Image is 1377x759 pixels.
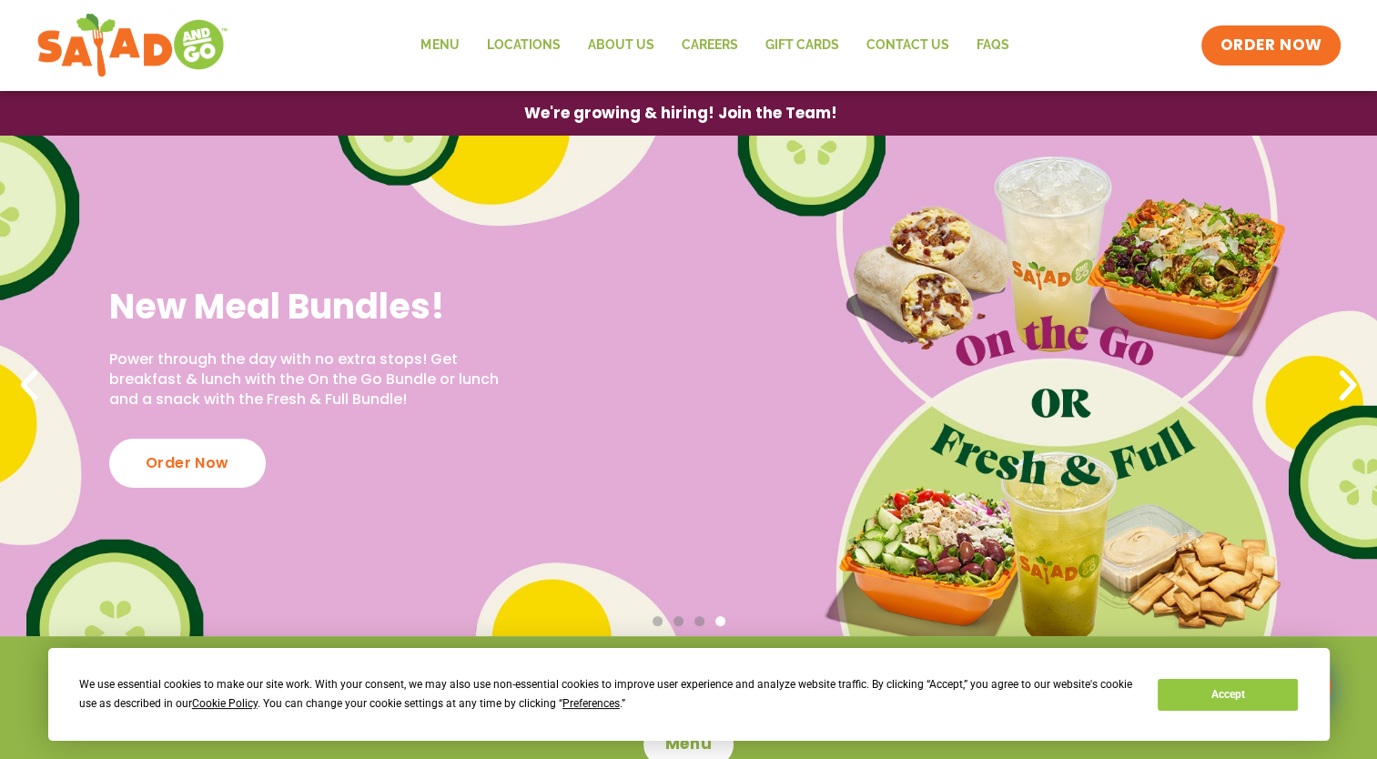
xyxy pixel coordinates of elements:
[109,349,528,410] p: Power through the day with no extra stops! Get breakfast & lunch with the On the Go Bundle or lun...
[1220,35,1321,56] span: ORDER NOW
[109,284,528,329] h2: New Meal Bundles!
[79,675,1136,713] div: We use essential cookies to make our site work. With your consent, we may also use non-essential ...
[852,25,962,66] a: Contact Us
[407,25,1022,66] nav: Menu
[673,616,683,626] span: Go to slide 2
[497,92,865,135] a: We're growing & hiring! Join the Team!
[962,25,1022,66] a: FAQs
[472,25,573,66] a: Locations
[715,616,725,626] span: Go to slide 4
[109,439,266,488] div: Order Now
[694,616,704,626] span: Go to slide 3
[665,734,712,755] span: Menu
[562,697,620,710] span: Preferences
[36,9,228,82] img: new-SAG-logo-768×292
[573,25,667,66] a: About Us
[36,663,1341,683] h4: Weekdays 6:30am-9pm (breakfast until 10:30am)
[653,616,663,626] span: Go to slide 1
[9,366,49,406] div: Previous slide
[407,25,472,66] a: Menu
[48,648,1330,741] div: Cookie Consent Prompt
[1328,366,1368,406] div: Next slide
[36,693,1341,713] h4: Weekends 7am-9pm (breakfast until 11am)
[667,25,751,66] a: Careers
[192,697,258,710] span: Cookie Policy
[1201,25,1340,66] a: ORDER NOW
[751,25,852,66] a: GIFT CARDS
[524,106,837,121] span: We're growing & hiring! Join the Team!
[1158,679,1298,711] button: Accept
